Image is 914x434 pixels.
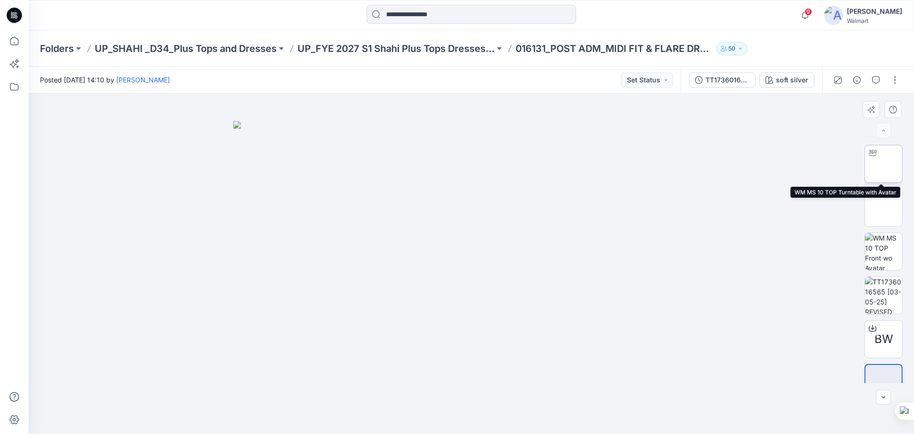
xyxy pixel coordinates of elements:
button: Details [849,72,864,88]
img: WM MS 10 TOP Turntable with Avatar [865,145,902,182]
div: TT1736016565 [[DATE]] REVISED (UPLOAD [705,75,749,85]
div: soft silver [776,75,808,85]
p: 50 [728,43,735,54]
a: Folders [40,42,74,55]
p: 016131_POST ADM_MIDI FIT & FLARE DRESS [516,42,713,55]
img: TT1736016565 [03-05-25] REVISED (UPLOAD [865,277,902,314]
img: WM MS 10 TOP Front wo Avatar [865,233,902,270]
img: avatar [824,6,843,25]
div: [PERSON_NAME] [847,6,902,17]
button: 50 [716,42,747,55]
span: 9 [805,8,812,16]
a: [PERSON_NAME] [116,76,170,84]
div: Walmart [847,17,902,24]
a: UP_SHAHI _D34_Plus Tops and Dresses [95,42,277,55]
span: Posted [DATE] 14:10 by [40,75,170,85]
button: soft silver [759,72,815,88]
img: WM MS 10 TOP Colorway wo Avatar [865,189,902,226]
a: UP_FYE 2027 S1 Shahi Plus Tops Dresses & Bottoms [298,42,495,55]
span: BW [874,331,893,348]
button: TT1736016565 [[DATE]] REVISED (UPLOAD [689,72,755,88]
img: All colorways [865,373,902,393]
